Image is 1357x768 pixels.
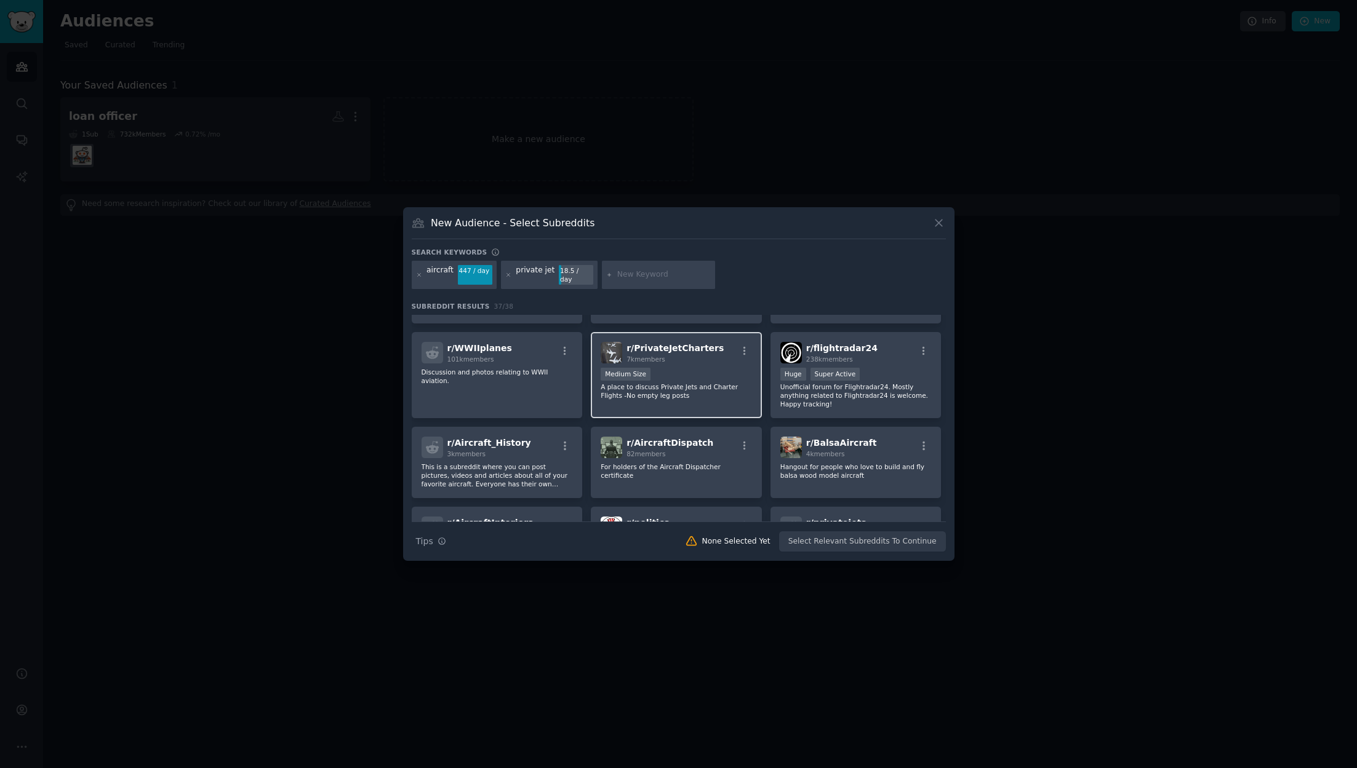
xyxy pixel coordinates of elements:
[426,265,454,285] div: aircraft
[780,462,932,480] p: Hangout for people who love to build and fly balsa wood model aircraft
[412,302,490,311] span: Subreddit Results
[412,531,450,552] button: Tips
[780,368,806,381] div: Huge
[422,368,573,385] p: Discussion and photos relating to WWII aviation.
[601,517,622,538] img: politics
[458,265,492,276] div: 447 / day
[601,342,622,363] img: PrivateJetCharters
[626,518,669,528] span: r/ politics
[601,462,752,480] p: For holders of the Aircraft Dispatcher certificate
[806,450,845,457] span: 4k members
[806,355,853,363] span: 238k members
[780,382,932,408] p: Unofficial forum for Flightradar24. Mostly anything related to Flightradar24 is welcome. Happy tr...
[447,355,494,363] span: 101k members
[412,248,487,256] h3: Search keywords
[780,437,802,458] img: BalsaAircraft
[447,343,512,353] span: r/ WWIIplanes
[601,368,650,381] div: Medium Size
[617,269,711,280] input: New Keyword
[559,265,593,285] div: 18.5 / day
[780,342,802,363] img: flightradar24
[516,265,554,285] div: private jet
[806,343,878,353] span: r/ flightradar24
[447,450,486,457] span: 3k members
[494,303,514,310] span: 37 / 38
[447,438,531,448] span: r/ Aircraft_History
[601,437,622,458] img: AircraftDispatch
[416,535,433,548] span: Tips
[447,518,534,528] span: r/ AircraftInteriors
[626,355,665,363] span: 7k members
[626,438,713,448] span: r/ AircraftDispatch
[811,368,860,381] div: Super Active
[601,382,752,400] p: A place to discuss Private Jets and Charter Flights -No empty leg posts
[702,536,771,547] div: None Selected Yet
[806,518,867,528] span: r/ privatejets
[806,438,877,448] span: r/ BalsaAircraft
[626,450,665,457] span: 82 members
[431,216,594,229] h3: New Audience - Select Subreddits
[626,343,724,353] span: r/ PrivateJetCharters
[422,462,573,488] p: This is a subreddit where you can post pictures, videos and articles about all of your favorite a...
